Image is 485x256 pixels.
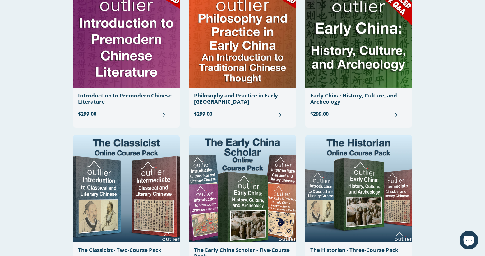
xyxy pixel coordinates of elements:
[73,135,180,242] img: The Classicist - Two-Course Pack
[310,247,407,253] div: The Historian - Three-Course Pack
[194,92,291,105] div: Philosophy and Practice in Early [GEOGRAPHIC_DATA]
[458,231,480,251] inbox-online-store-chat: Shopify online store chat
[78,247,175,253] div: The Classicist - Two-Course Pack
[305,135,412,242] img: The Historian - Three-Course Pack
[310,110,407,118] span: $299.00
[194,110,291,118] span: $299.00
[78,92,175,105] div: Introduction to Premodern Chinese Literature
[78,110,175,118] span: $299.00
[310,92,407,105] div: Early China: History, Culture, and Archeology
[189,135,296,242] img: The Early China Scholar - Five-Course Pack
